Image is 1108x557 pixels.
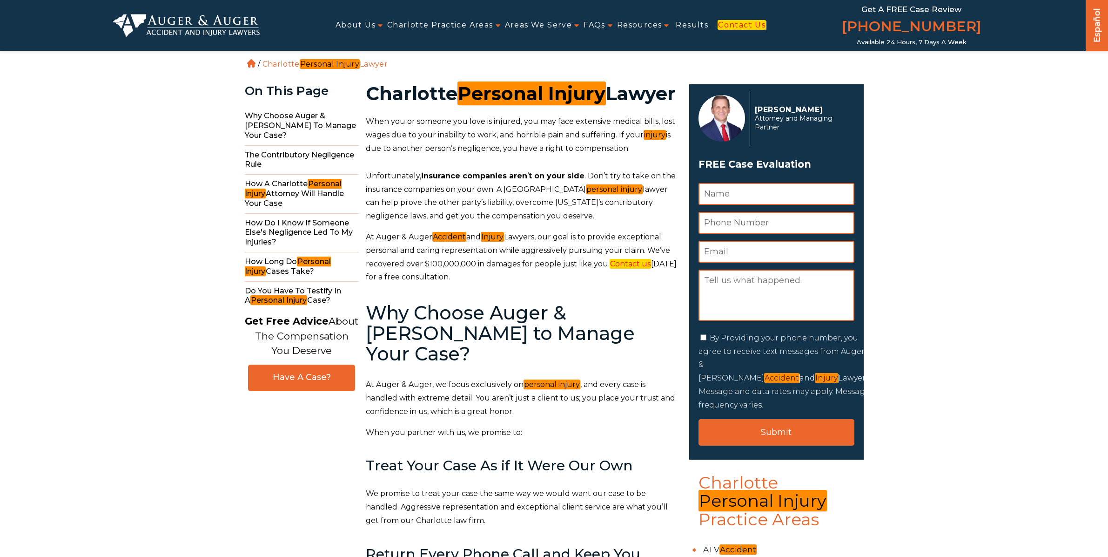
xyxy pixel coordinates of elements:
span: Do You Have to Testify in a Case? [245,282,359,311]
em: Accident [764,373,799,383]
span: Attorney and Managing Partner [755,114,849,132]
a: Contact Us [718,15,766,36]
input: Name [698,183,854,205]
em: Personal Injury [457,82,606,105]
span: How Long do Cases Take? [245,252,359,282]
img: Auger & Auger Accident and Injury Lawyers Logo [113,14,260,36]
p: At Auger & Auger and Lawyers, our goal is to provide exceptional personal and caring representati... [366,231,678,284]
em: Contact Us [718,20,766,30]
a: Resources [617,15,662,36]
h2: Why Choose Auger & [PERSON_NAME] to Manage Your Case? [366,303,678,364]
a: [PHONE_NUMBER] [842,16,981,39]
a: About Us [336,15,376,36]
span: Available 24 Hours, 7 Days a Week [857,39,967,46]
em: Accident [719,544,757,555]
a: Have A Case? [248,365,355,391]
span: Practice Areas [698,509,819,530]
img: Herbert Auger [698,95,745,142]
em: personal injury [586,184,643,194]
span: ATV [703,543,757,557]
a: Home [247,59,255,68]
span: Have A Case? [258,372,345,383]
em: Contact us [610,259,651,269]
p: We promise to treat your case the same way we would want our case to be handled. Aggressive repre... [366,487,678,527]
a: Charlotte Practice Areas [387,15,493,36]
p: At Auger & Auger, we focus exclusively on , and every case is handled with extreme detail. You ar... [366,378,678,418]
a: FAQs [584,15,605,36]
span: How do I Know if Someone Else's Negligence Led to My Injuries? [245,214,359,252]
input: Submit [698,419,854,446]
h1: Charlotte Lawyer [366,84,678,103]
em: Personal Injury [698,490,827,511]
span: Get a FREE Case Review [861,5,961,14]
em: Personal Injury [250,295,307,305]
em: Injury [481,232,504,242]
strong: Get Free Advice [245,315,329,327]
div: On This Page [245,84,359,98]
p: When you partner with us, we promise to: [366,426,678,440]
li: Charlotte Lawyer [260,60,390,68]
em: personal injury [524,380,580,389]
em: Personal Injury [300,59,360,69]
em: Injury [815,373,838,383]
p: [PERSON_NAME] [755,105,849,114]
h3: Treat Your Case As if It Were Our Own [366,458,678,473]
a: Areas We Serve [505,15,572,36]
em: Personal Injury [245,179,342,198]
h3: FREE Case Evaluation [698,156,854,173]
span: The Contributory Negligence Rule [245,146,359,175]
span: Why Choose Auger & [PERSON_NAME] to Manage Your Case? [245,107,359,145]
h4: Charlotte [689,474,864,538]
p: About The Compensation You Deserve [245,314,358,358]
input: Email [698,241,854,263]
em: Personal Injury [245,257,331,276]
p: When you or someone you love is injured, you may face extensive medical bills, lost wages due to ... [366,115,678,155]
strong: t on your side [529,171,584,180]
em: Accident [432,232,466,242]
input: Phone Number [698,212,854,234]
p: Unfortunately, ‘ . Don’t try to take on the insurance companies on your own. A [GEOGRAPHIC_DATA] ... [366,170,678,223]
strong: insurance companies aren [421,171,527,180]
label: By Providing your phone number, you agree to receive text messages from Auger & [PERSON_NAME] and... [698,333,871,409]
em: injury [644,130,666,140]
a: Results [676,15,708,36]
span: How a Charlotte Attorney Will Handle Your Case [245,175,359,213]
